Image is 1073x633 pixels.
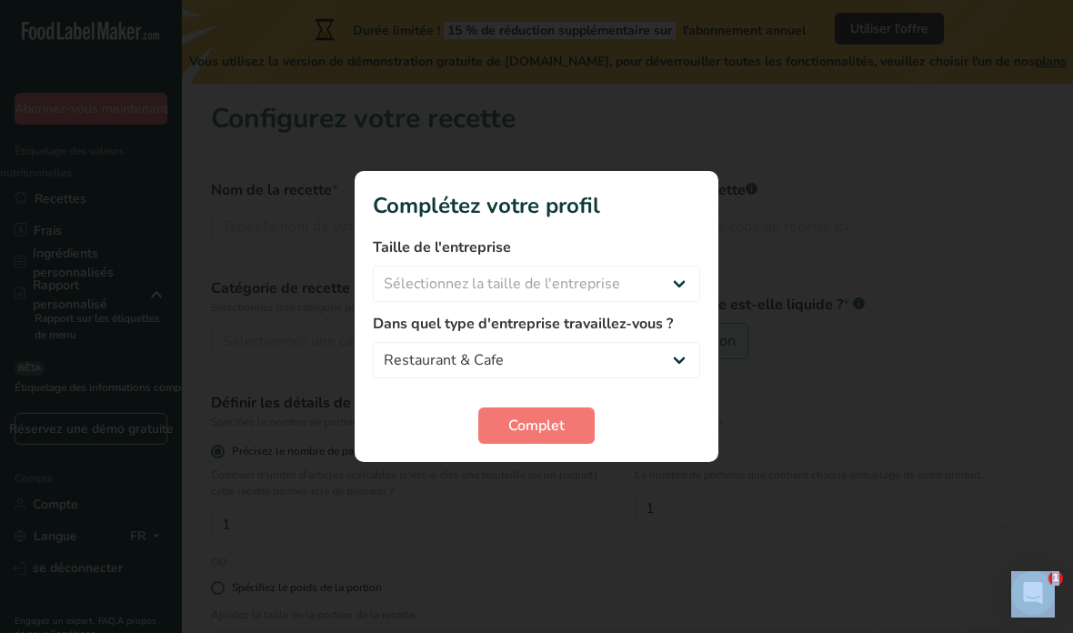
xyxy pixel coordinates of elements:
font: Complet [508,416,565,436]
font: Taille de l'entreprise [373,237,511,257]
button: Complet [478,407,595,444]
font: 1 [1052,572,1059,584]
font: Dans quel type d'entreprise travaillez-vous ? [373,314,673,334]
font: Complétez votre profil [373,191,600,220]
iframe: Chat en direct par interphone [1011,571,1055,615]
